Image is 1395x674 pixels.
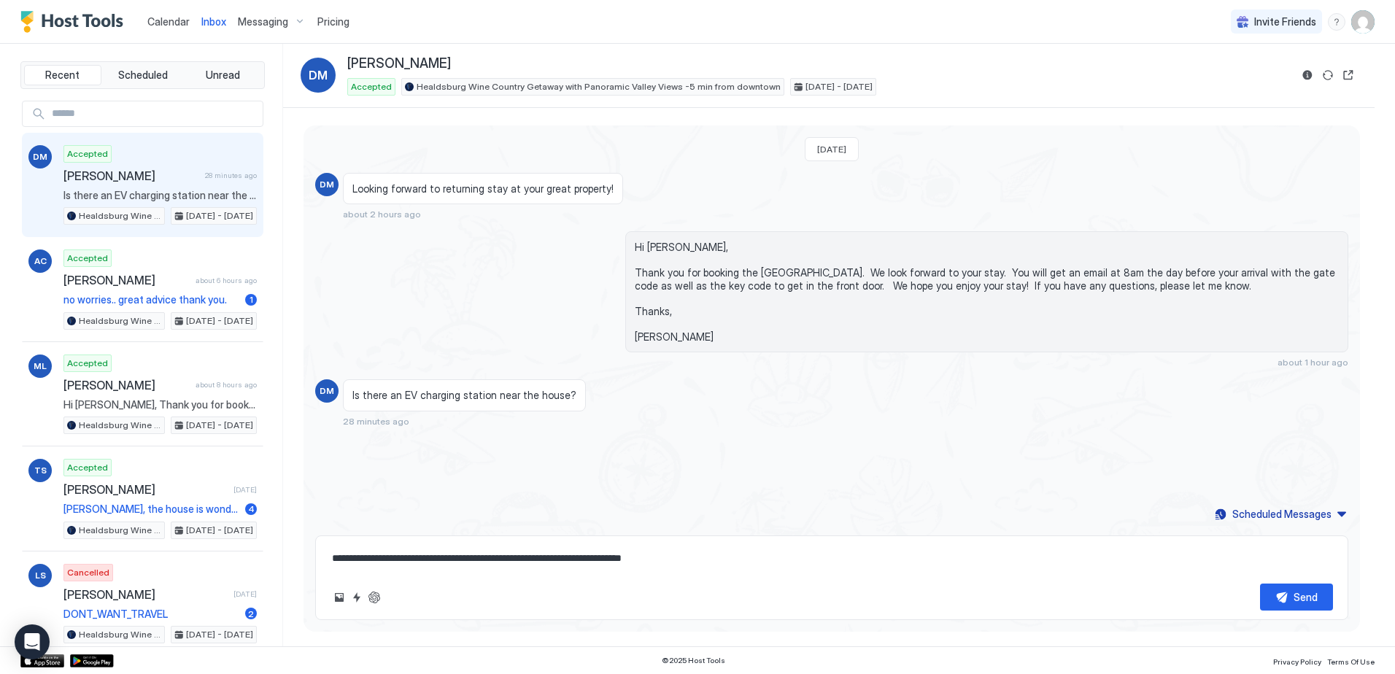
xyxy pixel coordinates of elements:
button: Quick reply [348,589,366,606]
span: Is there an EV charging station near the house? [63,189,257,202]
button: Scheduled Messages [1213,504,1348,524]
div: Open Intercom Messenger [15,624,50,659]
button: Reservation information [1299,66,1316,84]
div: Send [1294,589,1318,605]
div: tab-group [20,61,265,89]
button: Unread [184,65,261,85]
a: Google Play Store [70,654,114,667]
div: menu [1328,13,1345,31]
button: Open reservation [1340,66,1357,84]
span: [PERSON_NAME] [347,55,451,72]
span: Inbox [201,15,226,28]
span: [DATE] - [DATE] [186,628,253,641]
span: Healdsburg Wine Country Getaway with Panoramic Valley Views -5 min from downtown [79,628,161,641]
a: Privacy Policy [1273,653,1321,668]
span: Healdsburg Wine Country Getaway with Panoramic Valley Views -5 min from downtown [79,209,161,222]
span: about 1 hour ago [1278,357,1348,368]
span: about 8 hours ago [196,380,257,390]
span: [DATE] [233,485,257,495]
span: about 6 hours ago [196,276,257,285]
button: Recent [24,65,101,85]
span: Hi [PERSON_NAME], Thank you for booking the [GEOGRAPHIC_DATA]. We look forward to your stay. You ... [63,398,257,411]
button: Upload image [331,589,348,606]
button: ChatGPT Auto Reply [366,589,383,606]
span: Unread [206,69,240,82]
span: TS [34,464,47,477]
button: Sync reservation [1319,66,1337,84]
span: Recent [45,69,80,82]
span: [DATE] - [DATE] [805,80,873,93]
span: ML [34,360,47,373]
span: Accepted [67,252,108,265]
span: DM [320,178,334,191]
span: Scheduled [118,69,168,82]
span: DM [309,66,328,84]
span: Messaging [238,15,288,28]
span: Accepted [67,357,108,370]
span: Healdsburg Wine Country Getaway with Panoramic Valley Views -5 min from downtown [79,314,161,328]
span: © 2025 Host Tools [662,656,725,665]
span: Terms Of Use [1327,657,1375,666]
span: Accepted [67,461,108,474]
a: Inbox [201,14,226,29]
div: Scheduled Messages [1232,506,1332,522]
span: [DATE] - [DATE] [186,314,253,328]
a: Host Tools Logo [20,11,130,33]
span: [PERSON_NAME] [63,378,190,392]
span: no worries.. great advice thank you. [63,293,239,306]
span: Privacy Policy [1273,657,1321,666]
span: LS [35,569,46,582]
span: Looking forward to returning stay at your great property! [352,182,614,195]
button: Scheduled [104,65,182,85]
span: Healdsburg Wine Country Getaway with Panoramic Valley Views -5 min from downtown [79,524,161,537]
span: Healdsburg Wine Country Getaway with Panoramic Valley Views -5 min from downtown [417,80,781,93]
span: [DATE] [817,144,846,155]
span: Calendar [147,15,190,28]
button: Send [1260,584,1333,611]
span: Cancelled [67,566,109,579]
span: Accepted [351,80,392,93]
span: [DATE] - [DATE] [186,209,253,222]
span: [DATE] - [DATE] [186,419,253,432]
span: Accepted [67,147,108,160]
span: DONT_WANT_TRAVEL [63,608,239,621]
span: 4 [248,503,255,514]
span: [DATE] - [DATE] [186,524,253,537]
span: 28 minutes ago [343,416,409,427]
span: Healdsburg Wine Country Getaway with Panoramic Valley Views -5 min from downtown [79,419,161,432]
span: 1 [250,294,253,305]
span: Is there an EV charging station near the house? [352,389,576,402]
span: Pricing [317,15,349,28]
span: [PERSON_NAME] [63,587,228,602]
span: [PERSON_NAME] [63,168,199,183]
a: Terms Of Use [1327,653,1375,668]
span: AC [34,255,47,268]
span: Hi [PERSON_NAME], Thank you for booking the [GEOGRAPHIC_DATA]. We look forward to your stay. You ... [635,241,1339,343]
span: Invite Friends [1254,15,1316,28]
span: DM [320,384,334,398]
span: 28 minutes ago [205,171,257,180]
span: [PERSON_NAME] [63,482,228,497]
span: DM [33,150,47,163]
span: 2 [248,608,254,619]
span: [PERSON_NAME], the house is wonderful! We are settled in in front of the fire :) [63,503,239,516]
span: about 2 hours ago [343,209,421,220]
span: [DATE] [233,589,257,599]
span: [PERSON_NAME] [63,273,190,287]
a: App Store [20,654,64,667]
input: Input Field [46,101,263,126]
div: User profile [1351,10,1375,34]
a: Calendar [147,14,190,29]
